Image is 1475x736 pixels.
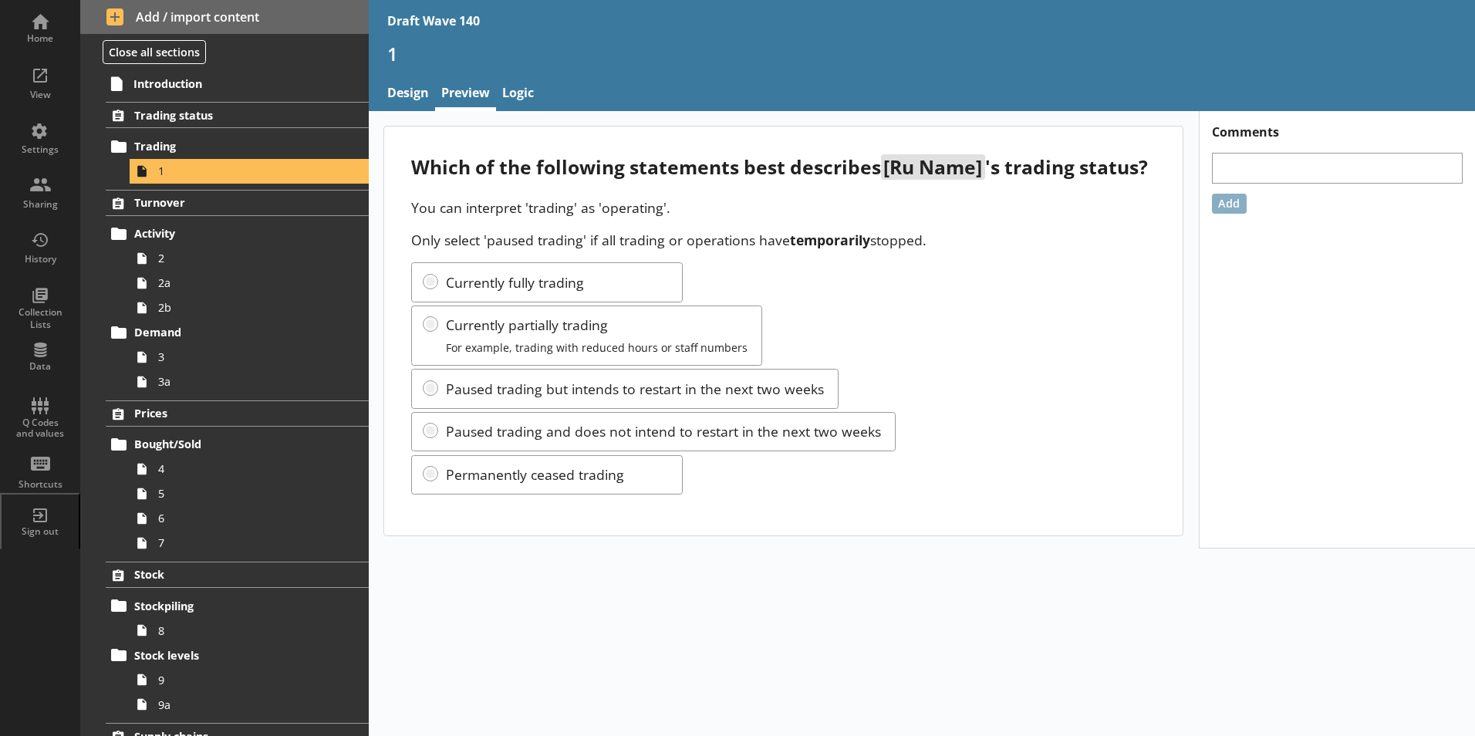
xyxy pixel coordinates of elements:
span: Stockpiling [134,599,323,613]
div: History [13,253,67,265]
div: Shortcuts [13,478,67,491]
a: 9a [130,692,369,717]
a: 2b [130,295,369,320]
li: Stock levels99a [113,643,369,717]
a: Introduction [105,71,369,96]
div: Settings [13,143,67,156]
a: 2a [130,271,369,295]
span: 9a [158,697,329,712]
span: Bought/Sold [134,437,323,451]
span: 2 [158,251,329,265]
a: 2 [130,246,369,271]
span: Stock [134,567,323,582]
li: Activity22a2b [113,221,369,320]
div: Home [13,32,67,45]
span: Trading [134,139,323,154]
a: Logic [496,78,540,111]
div: Q Codes and values [13,417,67,440]
a: Stock levels [106,643,369,667]
span: 4 [158,461,329,476]
div: Collection Lists [13,306,67,330]
a: Trading [106,134,369,159]
span: Add / import content [106,8,343,25]
a: Trading status [106,102,369,128]
span: 1 [158,164,329,178]
a: 7 [130,531,369,555]
span: 6 [158,511,329,525]
span: 8 [158,623,329,638]
li: Bought/Sold4567 [113,432,369,555]
div: Sign out [13,525,67,538]
a: Stockpiling [106,593,369,618]
span: Stock levels [134,648,323,663]
a: 3a [130,370,369,394]
p: Only select 'paused trading' if all trading or operations have stopped. [411,231,1156,249]
a: 5 [130,481,369,506]
span: 9 [158,673,329,687]
div: Which of the following statements best describes 's trading status? [411,154,1156,180]
a: 4 [130,457,369,481]
p: You can interpret 'trading' as 'operating'. [411,198,1156,217]
a: 9 [130,667,369,692]
span: 5 [158,486,329,501]
button: Close all sections [103,40,206,64]
a: Demand [106,320,369,345]
span: [Ru Name] [881,154,984,180]
li: Trading statusTrading1 [80,102,369,183]
li: Demand33a [113,320,369,394]
a: Preview [435,78,496,111]
a: Prices [106,400,369,427]
a: 8 [130,618,369,643]
a: Design [381,78,435,111]
a: 1 [130,159,369,184]
span: 3 [158,349,329,364]
span: Prices [134,406,323,420]
span: Introduction [133,76,323,91]
div: Sharing [13,198,67,211]
div: View [13,89,67,101]
a: Turnover [106,190,369,216]
span: 2b [158,300,329,315]
a: 6 [130,506,369,531]
h1: 1 [387,42,1456,66]
li: PricesBought/Sold4567 [80,400,369,555]
span: Demand [134,325,323,339]
li: Stockpiling8 [113,593,369,643]
span: Activity [134,226,323,241]
a: Activity [106,221,369,246]
a: Bought/Sold [106,432,369,457]
li: StockStockpiling8Stock levels99a [80,562,369,717]
div: Draft Wave 140 [387,12,480,29]
span: Trading status [134,108,323,123]
li: Trading1 [113,134,369,184]
span: 3a [158,374,329,389]
a: 3 [130,345,369,370]
a: Stock [106,562,369,588]
span: 7 [158,535,329,550]
div: Data [13,360,67,373]
span: 2a [158,275,329,290]
span: Turnover [134,195,323,210]
li: TurnoverActivity22a2bDemand33a [80,190,369,394]
strong: temporarily [790,231,870,249]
